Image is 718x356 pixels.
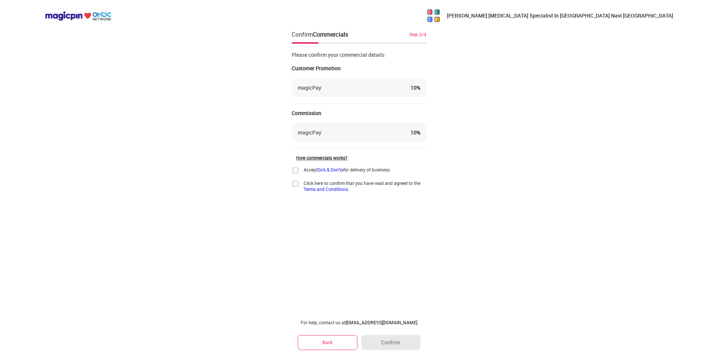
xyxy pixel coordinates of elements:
[292,65,426,72] div: Customer Promotion
[292,180,299,188] img: home-delivery-unchecked-checkbox-icon.f10e6f61.svg
[296,155,426,161] div: How commercials works?
[292,51,426,59] div: Please confirm your commercial details
[45,11,111,21] img: ondc-logo-new-small.8a59708e.svg
[317,167,343,173] a: Do's & Don'ts
[304,180,426,192] span: Click here to confirm that you have read and agreed to the
[304,186,349,192] a: Terms and Conditions.
[313,30,348,38] div: Commercials
[292,30,348,39] div: Confirm
[298,319,420,325] div: For help, contact us at
[292,109,426,117] div: Commission
[304,167,391,173] div: Accept for delivery of business.
[409,31,426,38] div: Step 2/4
[411,84,420,92] div: 10 %
[298,335,358,350] button: Back
[346,319,417,325] a: [EMAIL_ADDRESS][DOMAIN_NAME]
[447,12,673,19] p: [PERSON_NAME] [MEDICAL_DATA] Specialist In [GEOGRAPHIC_DATA] Navi [GEOGRAPHIC_DATA]
[298,84,321,92] div: magicPay
[411,129,420,136] div: 10 %
[298,129,321,136] div: magicPay
[426,8,441,23] img: 5kpy1OYlDsuLhLgQzvHA0b3D2tpYM65o7uN6qQmrajoZMvA06tM6FZ_Luz5y1fMPyyl3GnnvzWZcaj6n5kJuFGoMPPY
[361,335,420,350] button: Confirm
[292,167,299,174] img: home-delivery-unchecked-checkbox-icon.f10e6f61.svg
